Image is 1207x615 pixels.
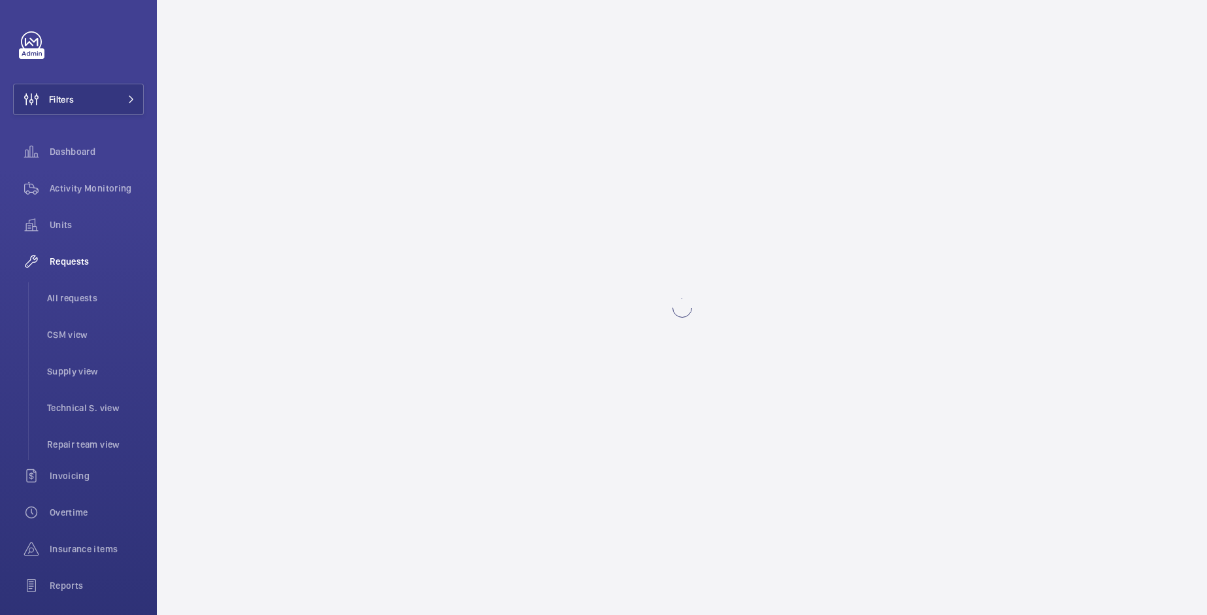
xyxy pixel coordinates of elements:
[47,365,144,378] span: Supply view
[50,255,144,268] span: Requests
[50,182,144,195] span: Activity Monitoring
[47,328,144,341] span: CSM view
[50,218,144,231] span: Units
[50,145,144,158] span: Dashboard
[49,93,74,106] span: Filters
[50,579,144,592] span: Reports
[50,542,144,556] span: Insurance items
[47,291,144,305] span: All requests
[50,506,144,519] span: Overtime
[13,84,144,115] button: Filters
[47,401,144,414] span: Technical S. view
[47,438,144,451] span: Repair team view
[50,469,144,482] span: Invoicing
